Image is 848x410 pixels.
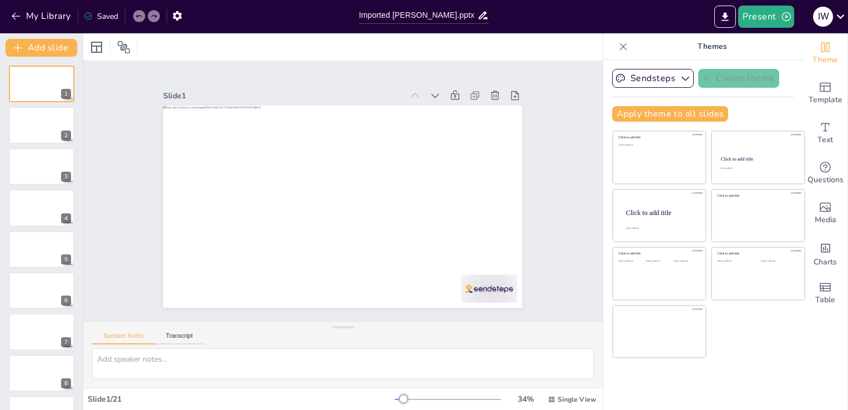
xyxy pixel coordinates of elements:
[803,153,847,193] div: Get real-time input from your audience
[803,273,847,313] div: Add a table
[92,332,155,344] button: Speaker Notes
[61,378,71,388] div: 8
[673,260,698,263] div: Click to add text
[698,69,779,88] button: Create theme
[84,11,118,22] div: Saved
[815,294,835,306] span: Table
[817,134,833,146] span: Text
[619,136,698,139] div: Click to add title
[812,54,838,66] span: Theme
[61,89,71,99] div: 1
[61,213,71,223] div: 4
[803,233,847,273] div: Add charts and graphs
[803,193,847,233] div: Add images, graphics, shapes or video
[619,260,644,263] div: Click to add text
[9,313,74,350] div: 7
[9,231,74,268] div: 5
[813,7,833,27] div: I W
[9,355,74,392] div: 8
[815,214,836,226] span: Media
[233,14,445,143] div: Slide 1
[803,113,847,153] div: Add text boxes
[646,260,671,263] div: Click to add text
[718,260,753,263] div: Click to add text
[738,6,794,28] button: Present
[9,148,74,185] div: 3
[721,156,795,162] div: Click to add title
[155,332,204,344] button: Transcript
[809,94,842,106] span: Template
[619,144,698,147] div: Click to add text
[6,39,77,57] button: Add slide
[612,106,728,122] button: Apply theme to all slides
[619,252,698,256] div: Click to add title
[8,7,75,25] button: My Library
[718,194,797,198] div: Click to add title
[761,260,796,263] div: Click to add text
[9,107,74,143] div: 2
[61,254,71,264] div: 5
[612,69,694,88] button: Sendsteps
[61,337,71,347] div: 7
[9,66,74,102] div: 1
[720,167,794,169] div: Click to add text
[718,252,797,256] div: Click to add title
[803,33,847,73] div: Change the overall theme
[814,256,837,268] span: Charts
[88,38,105,56] div: Layout
[9,272,74,309] div: 6
[626,227,696,229] div: Click to add body
[61,296,71,306] div: 6
[117,41,130,54] span: Position
[88,394,395,404] div: Slide 1 / 21
[626,208,697,216] div: Click to add title
[714,6,736,28] button: Export to PowerPoint
[807,174,844,186] span: Questions
[61,172,71,182] div: 3
[803,73,847,113] div: Add ready made slides
[558,395,596,404] span: Single View
[359,7,478,23] input: Insert title
[632,33,792,60] p: Themes
[813,6,833,28] button: I W
[9,189,74,226] div: 4
[61,131,71,141] div: 2
[512,394,539,404] div: 34 %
